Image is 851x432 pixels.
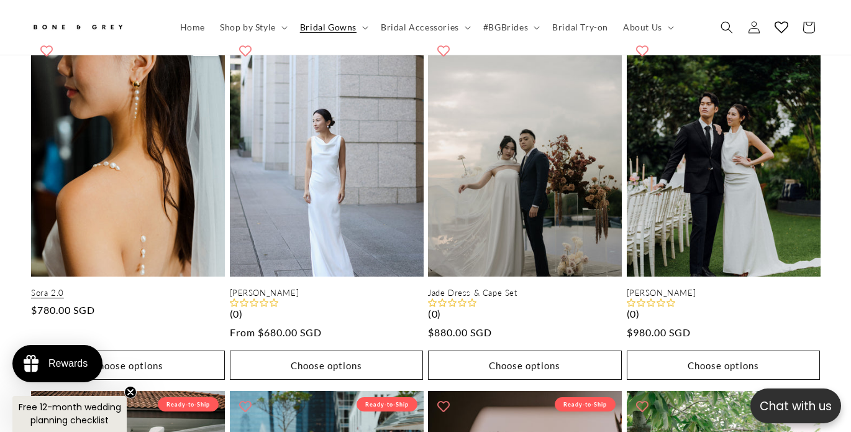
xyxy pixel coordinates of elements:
p: Chat with us [750,397,841,415]
summary: Bridal Accessories [373,14,476,40]
span: Bridal Gowns [300,22,357,33]
button: Close teaser [124,386,137,398]
button: Add to wishlist [34,38,59,63]
button: Choose options [428,351,622,380]
span: About Us [623,22,662,33]
a: Bone and Grey Bridal [27,12,160,42]
span: Bridal Try-on [552,22,608,33]
button: Add to wishlist [233,38,258,63]
img: Bone and Grey Bridal [31,17,124,38]
a: Bridal Try-on [545,14,616,40]
button: Choose options [31,351,225,380]
button: Open chatbox [750,388,841,423]
span: Shop by Style [220,22,276,33]
span: Bridal Accessories [381,22,459,33]
summary: Bridal Gowns [293,14,373,40]
button: Choose options [627,351,821,380]
a: Jade Dress & Cape Set [428,288,622,298]
a: [PERSON_NAME] [627,288,821,298]
summary: #BGBrides [476,14,545,40]
a: Sora 2.0 [31,288,225,298]
span: #BGBrides [483,22,528,33]
button: Choose options [230,351,424,380]
button: Add to wishlist [630,394,655,419]
summary: Shop by Style [212,14,293,40]
a: [PERSON_NAME] [230,288,424,298]
span: Home [180,22,205,33]
a: Home [173,14,212,40]
span: Free 12-month wedding planning checklist [19,401,121,426]
button: Add to wishlist [431,38,456,63]
summary: Search [713,14,740,41]
summary: About Us [616,14,679,40]
button: Add to wishlist [431,394,456,419]
div: Rewards [48,358,88,369]
button: Add to wishlist [34,394,59,419]
div: Free 12-month wedding planning checklistClose teaser [12,396,127,432]
button: Add to wishlist [233,394,258,419]
button: Add to wishlist [630,38,655,63]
